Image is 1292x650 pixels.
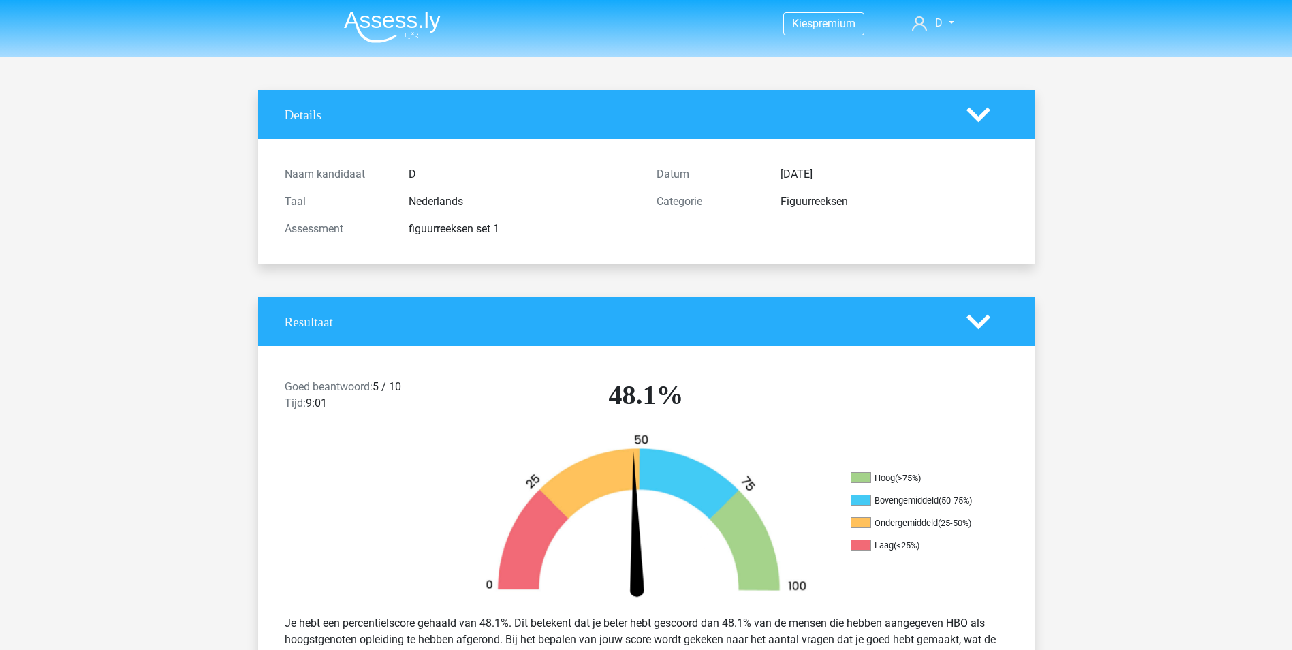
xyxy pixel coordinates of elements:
[398,194,646,210] div: Nederlands
[285,397,306,409] span: Tijd:
[813,17,855,30] span: premium
[646,194,770,210] div: Categorie
[851,495,987,507] li: Bovengemiddeld
[784,14,864,33] a: Kiespremium
[792,17,813,30] span: Kies
[471,379,822,412] h2: 48.1%
[285,314,946,330] h4: Resultaat
[851,472,987,484] li: Hoog
[274,221,398,237] div: Assessment
[770,166,1018,183] div: [DATE]
[770,194,1018,210] div: Figuurreeksen
[646,166,770,183] div: Datum
[851,540,987,552] li: Laag
[907,15,959,31] a: D
[938,518,971,528] div: (25-50%)
[274,194,398,210] div: Taal
[285,380,373,393] span: Goed beantwoord:
[851,517,987,529] li: Ondergemiddeld
[462,433,830,604] img: 48.ec6230812979.png
[274,379,460,417] div: 5 / 10 9:01
[398,166,646,183] div: D
[935,16,943,29] span: D
[285,107,946,123] h4: Details
[344,11,441,43] img: Assessly
[895,473,921,483] div: (>75%)
[398,221,646,237] div: figuurreeksen set 1
[894,540,919,551] div: (<25%)
[274,166,398,183] div: Naam kandidaat
[939,495,972,506] div: (50-75%)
